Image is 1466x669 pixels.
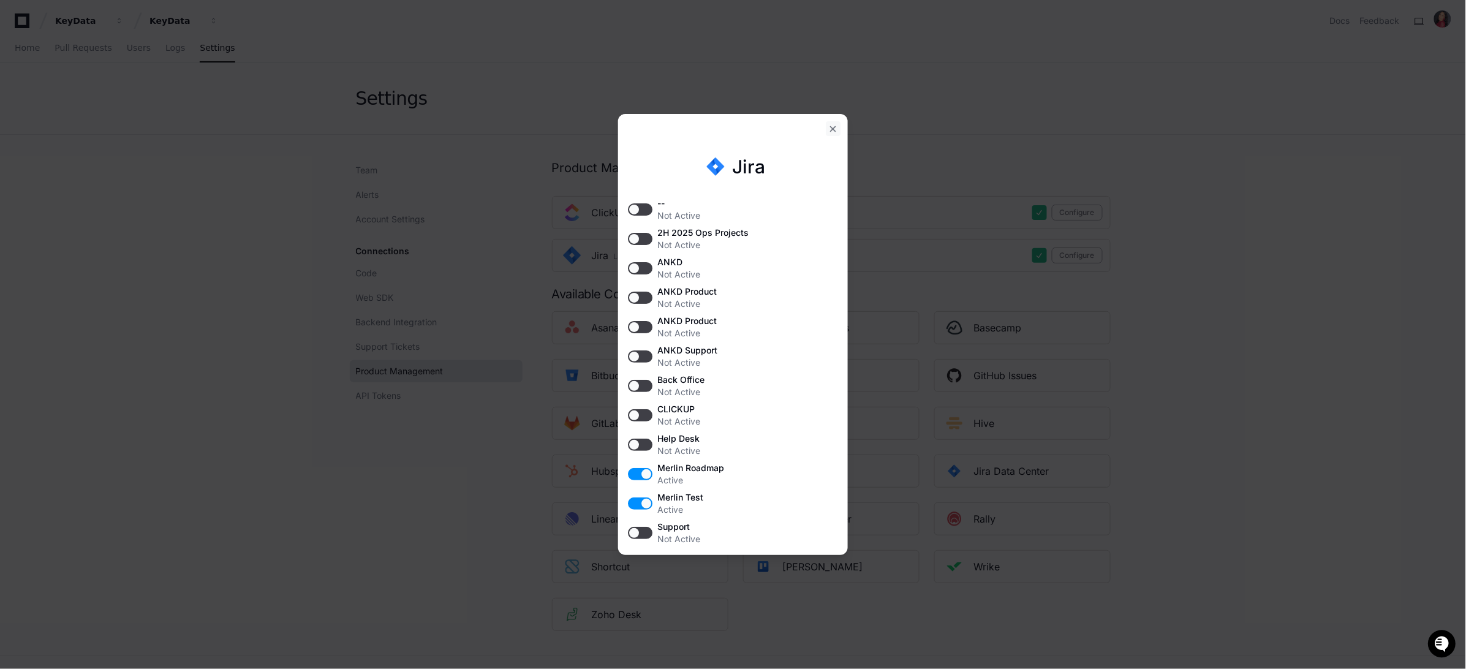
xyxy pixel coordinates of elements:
[86,191,148,201] a: Powered byPylon
[657,521,700,533] span: Support
[102,164,106,174] span: •
[1427,629,1460,662] iframe: Open customer support
[657,227,749,239] span: 2H 2025 Ops Projects
[208,95,223,110] button: Start new chat
[12,134,82,143] div: Past conversations
[657,239,749,251] span: Not Active
[657,210,700,222] span: Not Active
[657,445,700,457] span: Not Active
[55,104,168,113] div: We're available if you need us!
[38,164,99,174] span: [PERSON_NAME]
[657,298,717,310] span: Not Active
[657,403,700,415] span: CLICKUP
[190,131,223,146] button: See all
[657,357,717,369] span: Not Active
[703,154,728,179] img: Jira_Square.png
[657,462,724,474] span: Merlin Roadmap
[25,165,34,175] img: 1736555170064-99ba0984-63c1-480f-8ee9-699278ef63ed
[657,256,700,268] span: ANKD
[657,197,700,210] span: --
[657,504,703,516] span: Active
[657,533,700,545] span: Not Active
[108,164,134,174] span: [DATE]
[657,474,724,486] span: Active
[12,153,32,172] img: Animesh Koratana
[657,433,700,445] span: Help Desk
[657,315,717,327] span: ANKD Product
[657,344,717,357] span: ANKD Support
[733,156,766,178] h1: Jira
[12,91,34,113] img: 1736555170064-99ba0984-63c1-480f-8ee9-699278ef63ed
[657,374,705,386] span: Back Office
[657,285,717,298] span: ANKD Product
[657,268,700,281] span: Not Active
[657,415,700,428] span: Not Active
[122,192,148,201] span: Pylon
[657,491,703,504] span: Merlin Test
[55,91,201,104] div: Start new chat
[657,327,717,339] span: Not Active
[26,91,48,113] img: 7525507653686_35a1cc9e00a5807c6d71_72.png
[12,49,223,69] div: Welcome
[12,12,37,37] img: PlayerZero
[657,386,705,398] span: Not Active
